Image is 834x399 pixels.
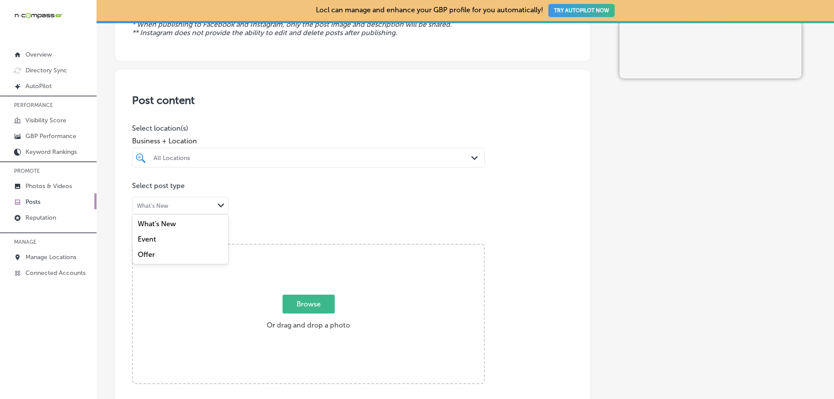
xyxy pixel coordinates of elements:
p: Select location(s) [132,124,485,132]
span: Business + Location [132,137,485,145]
label: What's New [138,220,176,228]
div: Domain: [DOMAIN_NAME] [23,23,97,30]
span: Browse [283,295,335,313]
img: 660ab0bf-5cc7-4cb8-ba1c-48b5ae0f18e60NCTV_CLogo_TV_Black_-500x88.png [14,11,62,20]
h3: Post content [132,94,573,107]
p: Select post type [132,182,573,190]
img: tab_domain_overview_orange.svg [24,51,31,58]
p: Directory Sync [25,67,67,74]
p: Visibility Score [25,117,66,124]
p: Reputation [25,214,56,221]
div: Domain Overview [33,52,79,57]
p: Keyword Rankings [25,148,77,156]
label: Event [138,235,156,243]
p: Connected Accounts [25,269,86,277]
p: Photos & Videos [25,182,72,190]
p: Manage Locations [25,253,76,261]
img: website_grey.svg [14,23,21,30]
p: Posts [25,198,40,206]
div: v 4.0.25 [25,14,43,21]
i: * When publishing to Facebook and Instagram, only the post image and description will be shared. [132,20,452,28]
button: TRY AUTOPILOT NOW [548,4,615,17]
label: Or drag and drop a photo [263,296,354,334]
div: What's New [137,203,168,209]
p: Overview [25,51,52,58]
div: All Locations [154,154,472,161]
p: GBP Performance [25,132,76,140]
i: ** Instagram does not provide the ability to edit and delete posts after publishing. [132,28,397,37]
div: Keywords by Traffic [97,52,148,57]
img: tab_keywords_by_traffic_grey.svg [87,51,94,58]
p: AutoPilot [25,82,52,90]
p: Image [132,228,573,237]
label: Offer [138,250,155,259]
img: logo_orange.svg [14,14,21,21]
